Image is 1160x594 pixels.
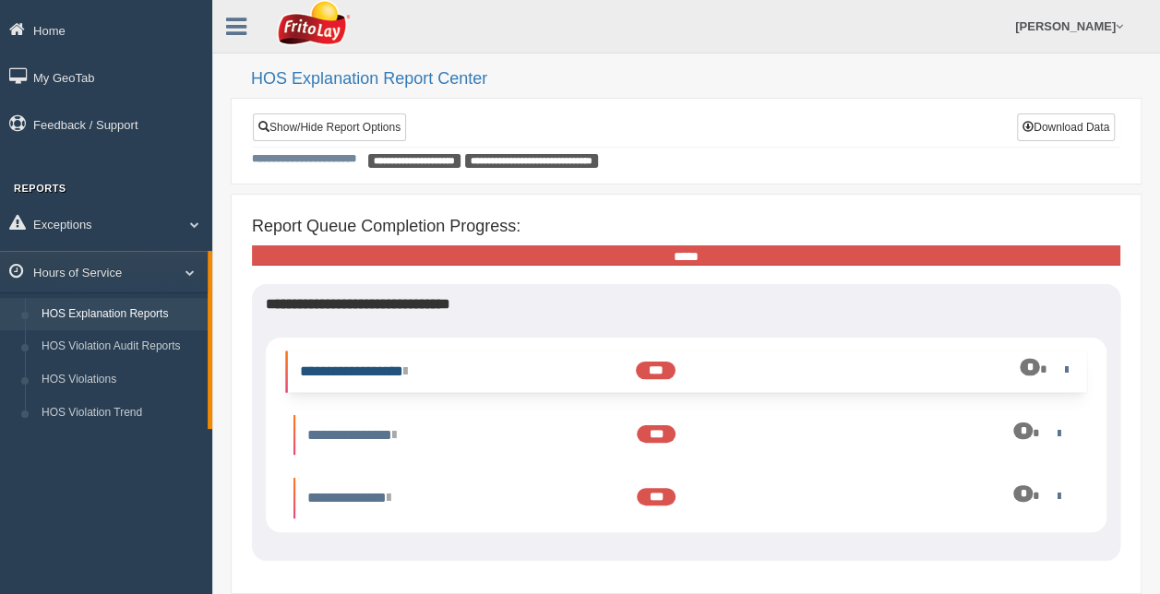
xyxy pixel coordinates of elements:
h2: HOS Explanation Report Center [251,70,1142,89]
a: HOS Explanation Reports [33,298,208,331]
a: HOS Violations [33,363,208,397]
a: HOS Violation Audit Reports [33,330,208,363]
li: Expand [285,351,1086,392]
li: Expand [293,478,1079,518]
li: Expand [293,415,1079,456]
h4: Report Queue Completion Progress: [252,218,1120,236]
a: HOS Violation Trend [33,397,208,430]
a: Show/Hide Report Options [253,113,406,141]
button: Download Data [1017,113,1115,141]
